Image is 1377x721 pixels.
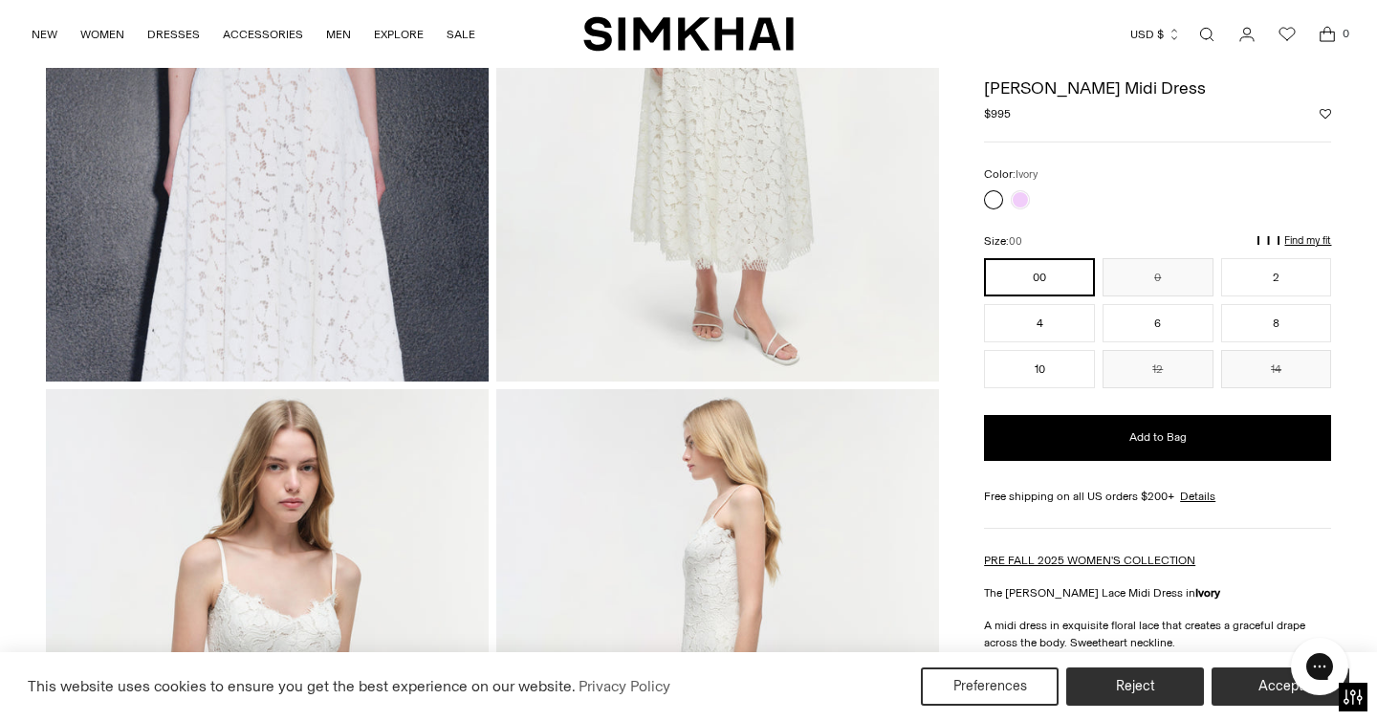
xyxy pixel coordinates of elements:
[984,488,1331,505] div: Free shipping on all US orders $200+
[984,165,1038,184] label: Color:
[583,15,794,53] a: SIMKHAI
[984,415,1331,461] button: Add to Bag
[15,648,192,706] iframe: Sign Up via Text for Offers
[1180,488,1215,505] a: Details
[1066,667,1204,706] button: Reject
[984,584,1331,601] p: The [PERSON_NAME] Lace Midi Dress in
[1221,350,1332,388] button: 14
[1268,15,1306,54] a: Wishlist
[984,350,1095,388] button: 10
[1130,13,1181,55] button: USD $
[28,677,576,695] span: This website uses cookies to ensure you get the best experience on our website.
[1337,25,1354,42] span: 0
[921,667,1059,706] button: Preferences
[576,672,673,701] a: Privacy Policy (opens in a new tab)
[1103,350,1213,388] button: 12
[1221,258,1332,296] button: 2
[1195,586,1220,600] strong: Ivory
[1103,304,1213,342] button: 6
[80,13,124,55] a: WOMEN
[32,13,57,55] a: NEW
[326,13,351,55] a: MEN
[984,105,1011,122] span: $995
[1228,15,1266,54] a: Go to the account page
[1320,108,1331,120] button: Add to Wishlist
[1009,236,1022,249] span: 00
[374,13,424,55] a: EXPLORE
[984,233,1022,251] label: Size:
[984,79,1331,97] h1: [PERSON_NAME] Midi Dress
[984,258,1095,296] button: 00
[1221,304,1332,342] button: 8
[1016,168,1038,181] span: Ivory
[984,617,1331,651] p: A midi dress in exquisite floral lace that creates a graceful drape across the body. Sweetheart n...
[223,13,303,55] a: ACCESSORIES
[1129,429,1187,446] span: Add to Bag
[1308,15,1346,54] a: Open cart modal
[1281,631,1358,702] iframe: Gorgias live chat messenger
[984,554,1195,567] a: PRE FALL 2025 WOMEN'S COLLECTION
[447,13,475,55] a: SALE
[1188,15,1226,54] a: Open search modal
[1212,667,1349,706] button: Accept
[147,13,200,55] a: DRESSES
[984,304,1095,342] button: 4
[1103,258,1213,296] button: 0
